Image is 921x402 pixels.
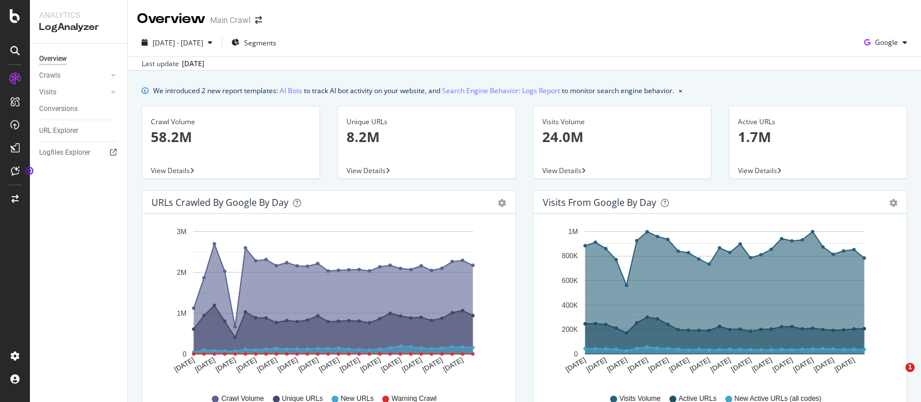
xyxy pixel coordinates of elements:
a: URL Explorer [39,125,119,137]
text: 0 [182,350,187,358]
text: 1M [177,309,187,317]
text: 0 [574,350,578,358]
div: Tooltip anchor [24,166,35,176]
text: [DATE] [792,356,815,374]
iframe: Intercom live chat [882,363,909,390]
div: gear [889,199,897,207]
text: [DATE] [688,356,711,374]
div: info banner [142,85,907,97]
span: Segments [244,38,276,48]
text: [DATE] [318,356,341,374]
text: [DATE] [730,356,753,374]
span: Google [875,37,898,47]
div: gear [498,199,506,207]
p: 24.0M [542,127,702,147]
div: Logfiles Explorer [39,147,90,159]
text: [DATE] [338,356,361,374]
div: We introduced 2 new report templates: to track AI bot activity on your website, and to monitor se... [153,85,674,97]
text: [DATE] [585,356,608,374]
text: 800K [562,252,578,261]
div: Visits [39,86,56,98]
div: Conversions [39,103,78,115]
button: [DATE] - [DATE] [137,33,217,52]
p: 8.2M [347,127,507,147]
text: 400K [562,301,578,309]
text: [DATE] [626,356,649,374]
a: Conversions [39,103,119,115]
text: 2M [177,269,187,277]
div: Last update [142,59,204,69]
text: [DATE] [401,356,424,374]
div: LogAnalyzer [39,21,118,34]
a: AI Bots [280,85,302,97]
a: Crawls [39,70,108,82]
button: close banner [676,82,685,99]
text: [DATE] [442,356,465,374]
text: [DATE] [812,356,835,374]
a: Logfiles Explorer [39,147,119,159]
span: 1 [905,363,915,372]
div: URL Explorer [39,125,78,137]
text: [DATE] [668,356,691,374]
span: View Details [151,166,190,175]
div: Active URLs [738,117,898,127]
text: [DATE] [214,356,237,374]
div: [DATE] [182,59,204,69]
p: 1.7M [738,127,898,147]
div: Unique URLs [347,117,507,127]
div: arrow-right-arrow-left [255,16,262,24]
text: [DATE] [297,356,320,374]
text: 3M [177,228,187,236]
text: 1M [568,228,578,236]
text: [DATE] [771,356,794,374]
text: [DATE] [564,356,587,374]
span: View Details [542,166,581,175]
text: [DATE] [751,356,774,374]
text: [DATE] [235,356,258,374]
text: [DATE] [380,356,403,374]
div: Visits Volume [542,117,702,127]
a: Visits [39,86,108,98]
div: Main Crawl [210,14,250,26]
div: Visits from Google by day [543,197,656,208]
a: Search Engine Behavior: Logs Report [442,85,560,97]
span: View Details [738,166,777,175]
text: [DATE] [359,356,382,374]
text: 200K [562,326,578,334]
div: Crawl Volume [151,117,311,127]
svg: A chart. [151,223,501,383]
p: 58.2M [151,127,311,147]
text: [DATE] [421,356,444,374]
text: [DATE] [709,356,732,374]
text: [DATE] [276,356,299,374]
text: [DATE] [193,356,216,374]
text: [DATE] [833,356,856,374]
button: Segments [227,33,281,52]
div: Analytics [39,9,118,21]
text: [DATE] [647,356,670,374]
svg: A chart. [543,223,892,383]
span: View Details [347,166,386,175]
div: Overview [137,9,205,29]
span: [DATE] - [DATE] [153,38,203,48]
button: Google [859,33,912,52]
div: Overview [39,53,67,65]
div: URLs Crawled by Google by day [151,197,288,208]
text: [DATE] [256,356,279,374]
div: Crawls [39,70,60,82]
text: [DATE] [173,356,196,374]
text: [DATE] [606,356,629,374]
text: 600K [562,277,578,285]
a: Overview [39,53,119,65]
